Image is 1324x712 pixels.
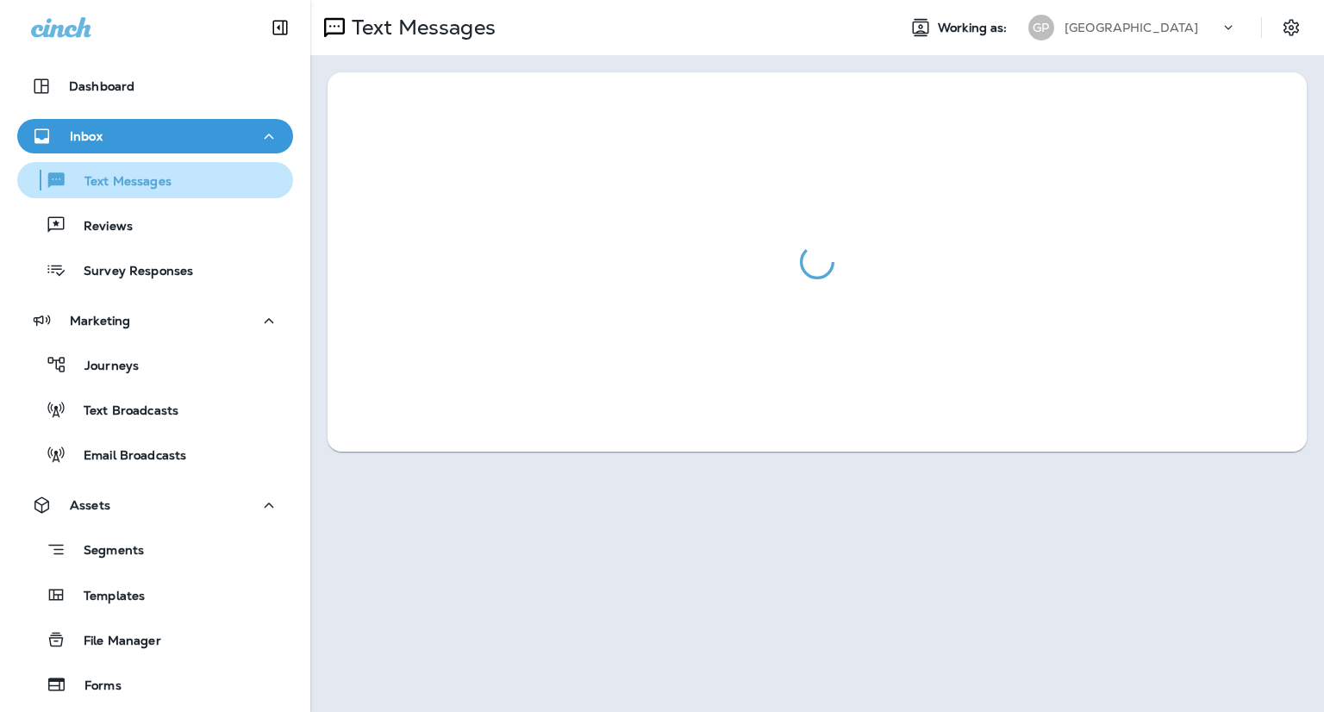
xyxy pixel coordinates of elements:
button: Text Broadcasts [17,391,293,428]
p: Email Broadcasts [66,448,186,465]
p: [GEOGRAPHIC_DATA] [1065,21,1198,34]
p: Survey Responses [66,264,193,280]
p: File Manager [66,634,161,650]
p: Text Messages [67,174,172,190]
button: Collapse Sidebar [256,10,304,45]
p: Marketing [70,314,130,328]
p: Assets [70,498,110,512]
button: Forms [17,666,293,703]
button: Text Messages [17,162,293,198]
button: Templates [17,577,293,613]
button: Reviews [17,207,293,243]
p: Forms [67,678,122,695]
button: Assets [17,488,293,522]
button: Inbox [17,119,293,153]
button: File Manager [17,621,293,658]
p: Journeys [67,359,139,375]
p: Reviews [66,219,133,235]
button: Email Broadcasts [17,436,293,472]
span: Working as: [938,21,1011,35]
button: Settings [1276,12,1307,43]
p: Text Broadcasts [66,403,178,420]
button: Marketing [17,303,293,338]
button: Dashboard [17,69,293,103]
div: GP [1028,15,1054,41]
button: Survey Responses [17,252,293,288]
p: Inbox [70,129,103,143]
p: Segments [66,543,144,560]
p: Dashboard [69,79,134,93]
p: Templates [66,589,145,605]
button: Segments [17,531,293,568]
button: Journeys [17,347,293,383]
p: Text Messages [345,15,496,41]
